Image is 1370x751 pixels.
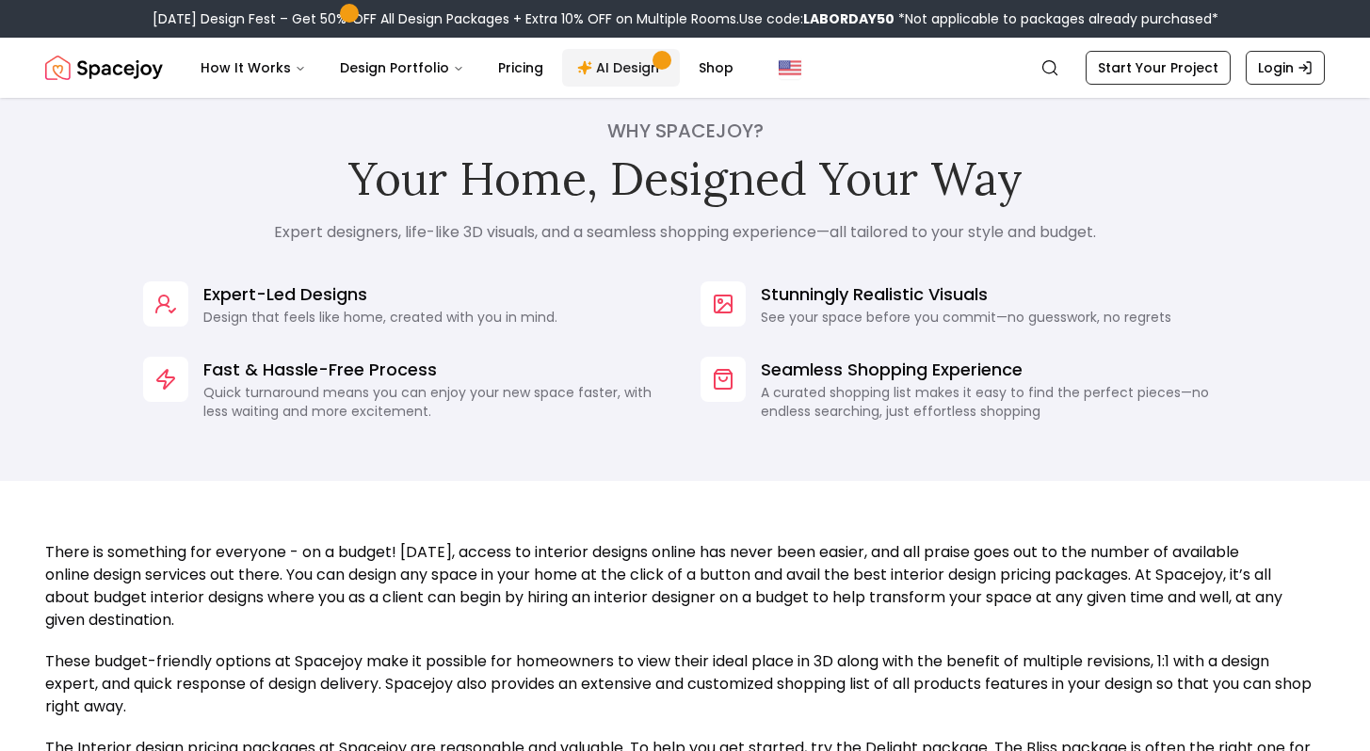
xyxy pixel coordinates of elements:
a: Login [1246,51,1325,85]
img: Spacejoy Logo [45,49,163,87]
b: LABORDAY50 [803,9,895,28]
nav: Global [45,38,1325,98]
span: Use code: [739,9,895,28]
p: Expert-Led Designs [203,281,557,308]
p: Design that feels like home, created with you in mind. [203,308,557,327]
p: A curated shopping list makes it easy to find the perfect pieces—no endless searching, just effor... [761,383,1228,421]
a: AI Design [562,49,680,87]
p: These budget-friendly options at Spacejoy make it possible for homeowners to view their ideal pla... [45,650,1325,718]
a: Shop [684,49,749,87]
p: See your space before you commit—no guesswork, no regrets [761,308,1171,327]
button: How It Works [185,49,321,87]
h2: Your Home, Designed Your Way [264,152,1107,206]
p: Expert designers, life-like 3D visuals, and a seamless shopping experience—all tailored to your s... [264,221,1107,244]
a: Pricing [483,49,558,87]
p: Stunningly Realistic Visuals [761,281,1171,308]
a: Spacejoy [45,49,163,87]
img: United States [779,56,801,79]
p: Fast & Hassle-Free Process [203,357,670,383]
nav: Main [185,49,749,87]
p: Seamless Shopping Experience [761,357,1228,383]
p: Quick turnaround means you can enjoy your new space faster, with less waiting and more excitement. [203,383,670,421]
div: [DATE] Design Fest – Get 50% OFF All Design Packages + Extra 10% OFF on Multiple Rooms. [153,9,1218,28]
span: *Not applicable to packages already purchased* [895,9,1218,28]
a: Start Your Project [1086,51,1231,85]
h4: Why Spacejoy? [264,118,1107,144]
button: Design Portfolio [325,49,479,87]
p: There is something for everyone - on a budget! [DATE], access to interior designs online has neve... [45,541,1325,631]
